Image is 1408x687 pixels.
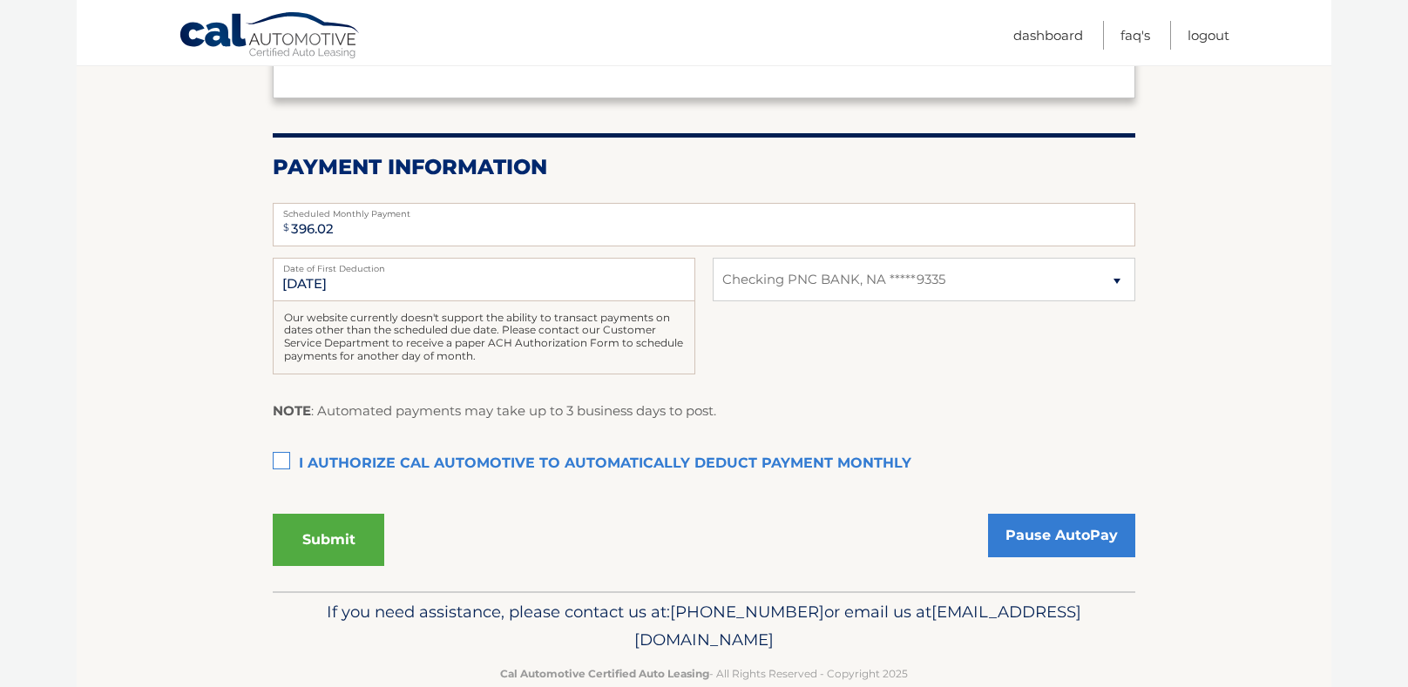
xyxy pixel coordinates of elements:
div: Our website currently doesn't support the ability to transact payments on dates other than the sc... [273,301,695,374]
a: Logout [1188,21,1229,50]
span: 396.02 [315,37,403,70]
input: Payment Date [273,258,695,301]
a: Cal Automotive [179,11,362,62]
label: Date of First Deduction [273,258,695,272]
button: Submit [273,514,384,566]
label: Scheduled Monthly Payment [273,203,1135,217]
a: FAQ's [1120,21,1150,50]
input: Payment Amount [273,203,1135,246]
p: If you need assistance, please contact us at: or email us at [284,598,1124,654]
span: [PHONE_NUMBER] [670,602,824,622]
p: - All Rights Reserved - Copyright 2025 [284,664,1124,683]
p: : Automated payments may take up to 3 business days to post. [273,400,716,422]
h2: Payment Information [273,154,1135,180]
span: $ [278,208,294,247]
span: [EMAIL_ADDRESS][DOMAIN_NAME] [634,602,1081,650]
a: Pause AutoPay [988,514,1135,557]
a: Dashboard [1013,21,1083,50]
label: I authorize cal automotive to automatically deduct payment monthly [273,447,1135,482]
strong: NOTE [273,402,311,419]
strong: Cal Automotive Certified Auto Leasing [500,667,709,680]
